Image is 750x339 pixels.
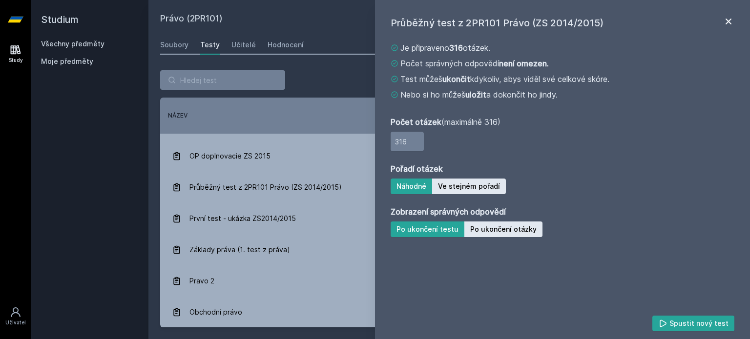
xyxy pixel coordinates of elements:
[41,40,104,48] a: Všechny předměty
[400,89,558,100] span: Nebo si ho můžeš a dokončit ho jindy.
[189,302,242,322] span: Obchodní právo
[160,234,738,265] a: Základy práva (1. test z práva) 30. 12. 2018 222
[2,39,29,69] a: Study
[160,140,738,172] a: OP doplnovacie ZS 2015 30. 12. 2018 70
[391,163,443,175] strong: Pořadí otázek
[41,57,93,66] span: Moje předměty
[189,240,290,259] span: Základy práva (1. test z práva)
[189,178,342,197] span: Průběžný test z 2PR101 Právo (ZS 2014/2015)
[400,58,549,69] span: Počet správných odpovědí
[432,179,506,194] button: Ve stejném pořadí
[189,146,271,166] span: OP doplnovacie ZS 2015
[168,111,187,120] button: Název
[442,74,470,84] strong: ukončit
[2,301,29,331] a: Uživatel
[391,117,441,127] strong: Počet otázek
[200,35,220,55] a: Testy
[391,221,464,237] button: Po ukončení testu
[652,316,735,331] button: Spustit nový test
[391,179,432,194] button: Náhodné
[391,206,506,218] strong: Zobrazení správných odpovědí
[189,271,214,291] span: Pravo 2
[9,57,23,64] div: Study
[160,12,629,27] h2: Právo (2PR101)
[160,172,738,203] a: Průběžný test z 2PR101 Právo (ZS 2014/2015) 30. 12. 2018 316
[400,73,609,85] span: Test můžeš kdykoliv, abys viděl své celkové skóre.
[268,40,304,50] div: Hodnocení
[160,70,285,90] input: Hledej test
[465,90,486,100] strong: uložit
[160,203,738,234] a: První test - ukázka ZS2014/2015 30. 12. 2018 319
[268,35,304,55] a: Hodnocení
[231,35,256,55] a: Učitelé
[160,35,188,55] a: Soubory
[160,265,738,297] a: Pravo 2 [DATE] 373
[200,40,220,50] div: Testy
[391,116,500,128] span: (maximálně 316)
[499,59,549,68] strong: není omezen.
[160,40,188,50] div: Soubory
[160,297,738,328] a: Obchodní právo [DATE] 331
[5,319,26,326] div: Uživatel
[464,221,542,237] button: Po ukončení otázky
[189,209,296,228] span: První test - ukázka ZS2014/2015
[231,40,256,50] div: Učitelé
